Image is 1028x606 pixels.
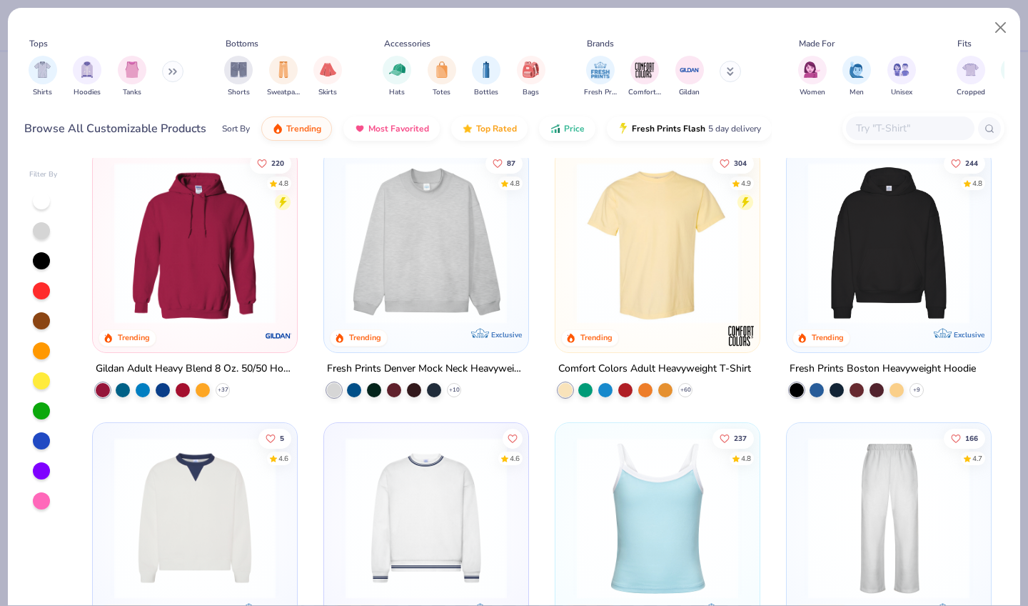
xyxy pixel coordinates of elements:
[279,178,289,189] div: 4.8
[962,61,979,78] img: Cropped Image
[584,56,617,98] button: filter button
[587,37,614,50] div: Brands
[800,87,825,98] span: Women
[590,59,611,81] img: Fresh Prints Image
[913,386,920,394] span: + 9
[570,162,745,324] img: 029b8af0-80e6-406f-9fdc-fdf898547912
[389,61,405,78] img: Hats Image
[472,56,500,98] div: filter for Bottles
[972,178,982,189] div: 4.8
[675,56,704,98] button: filter button
[73,56,101,98] div: filter for Hoodies
[286,123,321,134] span: Trending
[107,437,283,599] img: 3abb6cdb-110e-4e18-92a0-dbcd4e53f056
[618,123,629,134] img: flash.gif
[281,434,285,442] span: 5
[433,87,450,98] span: Totes
[675,56,704,98] div: filter for Gildan
[96,360,294,378] div: Gildan Adult Heavy Blend 8 Oz. 50/50 Hooded Sweatshirt
[343,116,440,141] button: Most Favorited
[276,61,291,78] img: Sweatpants Image
[798,56,827,98] button: filter button
[231,61,247,78] img: Shorts Image
[462,123,473,134] img: TopRated.gif
[272,123,283,134] img: trending.gif
[29,56,57,98] div: filter for Shirts
[584,87,617,98] span: Fresh Prints
[893,61,909,78] img: Unisex Image
[734,434,747,442] span: 237
[953,330,984,339] span: Exclusive
[887,56,916,98] div: filter for Unisex
[313,56,342,98] button: filter button
[320,61,336,78] img: Skirts Image
[801,437,977,599] img: df5250ff-6f61-4206-a12c-24931b20f13c
[226,37,258,50] div: Bottoms
[259,428,292,448] button: Like
[798,56,827,98] div: filter for Women
[485,153,523,173] button: Like
[887,56,916,98] button: filter button
[272,159,285,167] span: 220
[741,178,751,189] div: 4.9
[517,56,545,98] button: filter button
[987,14,1014,41] button: Close
[799,37,835,50] div: Made For
[434,61,450,78] img: Totes Image
[849,61,865,78] img: Men Image
[628,87,661,98] span: Comfort Colors
[107,162,283,324] img: 01756b78-01f6-4cc6-8d8a-3c30c1a0c8ac
[965,434,978,442] span: 166
[607,116,772,141] button: Fresh Prints Flash5 day delivery
[124,61,140,78] img: Tanks Image
[24,120,206,137] div: Browse All Customizable Products
[570,437,745,599] img: a25d9891-da96-49f3-a35e-76288174bf3a
[384,37,430,50] div: Accessories
[850,87,864,98] span: Men
[680,386,690,394] span: + 60
[222,122,250,135] div: Sort By
[510,178,520,189] div: 4.8
[251,153,292,173] button: Like
[228,87,250,98] span: Shorts
[965,159,978,167] span: 244
[428,56,456,98] button: filter button
[279,453,289,464] div: 4.6
[517,56,545,98] div: filter for Bags
[632,123,705,134] span: Fresh Prints Flash
[842,56,871,98] div: filter for Men
[491,330,522,339] span: Exclusive
[118,56,146,98] button: filter button
[957,56,985,98] button: filter button
[564,123,585,134] span: Price
[451,116,528,141] button: Top Rated
[842,56,871,98] button: filter button
[368,123,429,134] span: Most Favorited
[503,428,523,448] button: Like
[29,37,48,50] div: Tops
[267,56,300,98] div: filter for Sweatpants
[389,87,405,98] span: Hats
[801,162,977,324] img: 91acfc32-fd48-4d6b-bdad-a4c1a30ac3fc
[73,56,101,98] button: filter button
[712,428,754,448] button: Like
[327,360,525,378] div: Fresh Prints Denver Mock Neck Heavyweight Sweatshirt
[679,59,700,81] img: Gildan Image
[79,61,95,78] img: Hoodies Image
[383,56,411,98] div: filter for Hats
[34,61,51,78] img: Shirts Image
[383,56,411,98] button: filter button
[558,360,751,378] div: Comfort Colors Adult Heavyweight T-Shirt
[338,437,514,599] img: 4d4398e1-a86f-4e3e-85fd-b9623566810e
[224,56,253,98] div: filter for Shorts
[712,153,754,173] button: Like
[474,87,498,98] span: Bottles
[741,453,751,464] div: 4.8
[267,56,300,98] button: filter button
[29,169,58,180] div: Filter By
[33,87,52,98] span: Shirts
[628,56,661,98] button: filter button
[74,87,101,98] span: Hoodies
[318,87,337,98] span: Skirts
[944,428,985,448] button: Like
